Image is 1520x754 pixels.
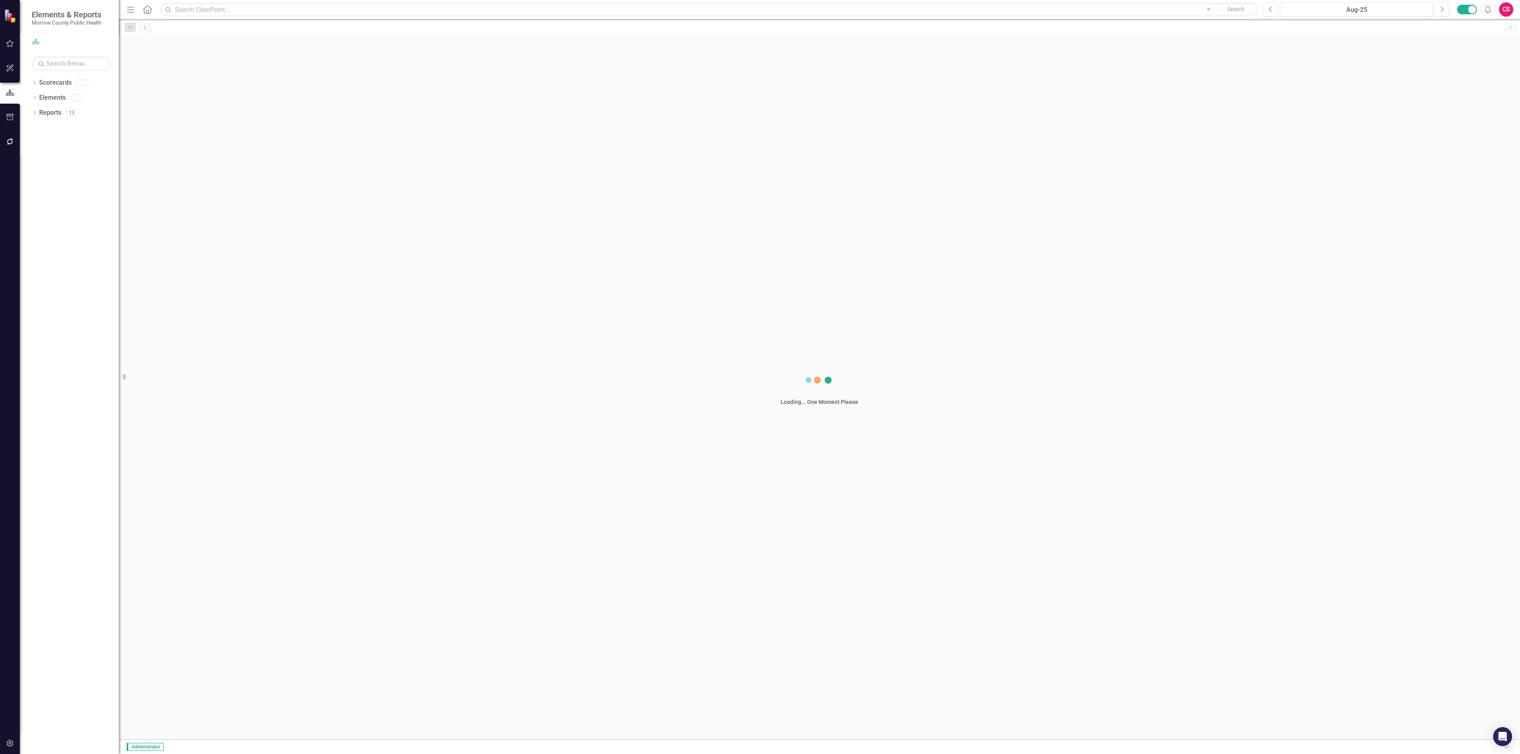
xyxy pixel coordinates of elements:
span: Elements & Reports [32,10,101,19]
span: Search [1227,6,1244,12]
input: Search Below... [32,57,111,70]
small: Morrow County Public Health [32,19,101,26]
img: ClearPoint Strategy [4,9,18,23]
a: Reports [39,108,61,117]
div: Aug-25 [1283,5,1430,15]
div: Open Intercom Messenger [1493,727,1512,746]
button: Aug-25 [1281,2,1433,17]
a: Elements [39,93,66,102]
button: Search [1216,4,1256,15]
input: Search ClearPoint... [160,3,1258,17]
a: Scorecards [39,78,72,87]
div: Loading... One Moment Please [781,398,858,406]
span: Administrator [127,743,164,751]
button: CS [1499,2,1513,17]
div: 13 [65,109,78,116]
